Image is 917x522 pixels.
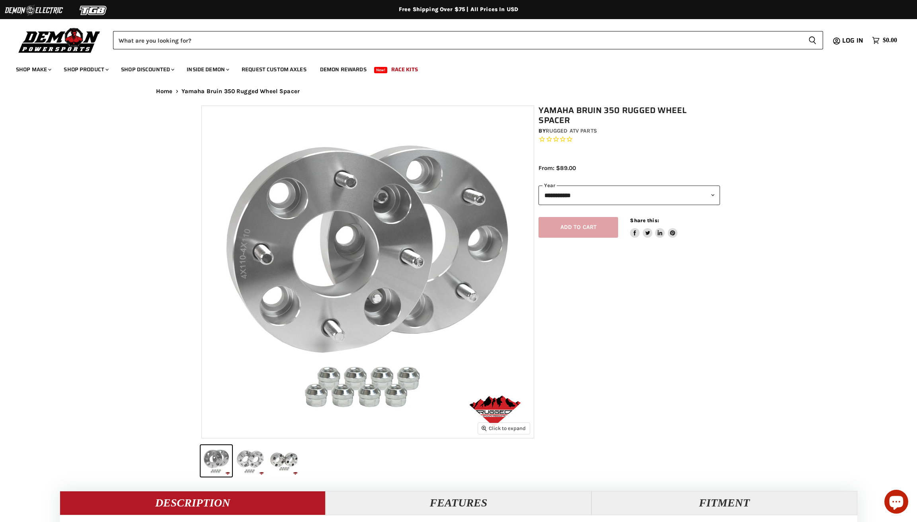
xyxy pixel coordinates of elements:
[115,61,179,78] a: Shop Discounted
[140,6,777,13] div: Free Shipping Over $75 | All Prices In USD
[202,106,534,438] img: Yamaha Bruin 350 Rugged Wheel Spacer
[538,106,720,125] h1: Yamaha Bruin 350 Rugged Wheel Spacer
[140,88,777,95] nav: Breadcrumbs
[10,58,895,78] ul: Main menu
[482,425,526,431] span: Click to expand
[4,3,64,18] img: Demon Electric Logo 2
[113,31,823,49] form: Product
[842,35,863,45] span: Log in
[10,61,56,78] a: Shop Make
[181,88,300,95] span: Yamaha Bruin 350 Rugged Wheel Spacer
[802,31,823,49] button: Search
[538,127,720,135] div: by
[156,88,173,95] a: Home
[882,490,911,516] inbox-online-store-chat: Shopify online store chat
[546,127,597,134] a: Rugged ATV Parts
[883,37,897,44] span: $0.00
[234,445,266,477] button: Yamaha Bruin 350 Rugged Wheel Spacer thumbnail
[268,445,300,477] button: Yamaha Bruin 350 Rugged Wheel Spacer thumbnail
[478,423,530,434] button: Click to expand
[113,31,802,49] input: Search
[839,37,868,44] a: Log in
[314,61,373,78] a: Demon Rewards
[16,26,103,54] img: Demon Powersports
[58,61,113,78] a: Shop Product
[181,61,234,78] a: Inside Demon
[374,67,388,73] span: New!
[385,61,424,78] a: Race Kits
[538,186,720,205] select: year
[538,135,720,144] span: Rated 0.0 out of 5 stars 0 reviews
[868,35,901,46] a: $0.00
[630,217,659,223] span: Share this:
[630,217,677,238] aside: Share this:
[201,445,232,477] button: Yamaha Bruin 350 Rugged Wheel Spacer thumbnail
[591,491,857,515] button: Fitment
[64,3,123,18] img: TGB Logo 2
[236,61,312,78] a: Request Custom Axles
[326,491,591,515] button: Features
[60,491,326,515] button: Description
[538,164,576,172] span: From: $89.00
